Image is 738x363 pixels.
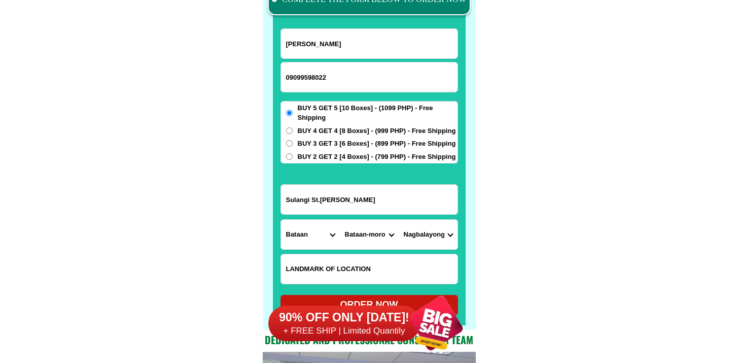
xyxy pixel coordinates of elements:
[298,152,456,162] span: BUY 2 GET 2 [4 Boxes] - (799 PHP) - Free Shipping
[281,254,458,284] input: Input LANDMARKOFLOCATION
[399,220,458,249] select: Select commune
[298,103,458,123] span: BUY 5 GET 5 [10 Boxes] - (1099 PHP) - Free Shipping
[263,332,476,347] h2: Dedicated and professional consulting team
[286,140,293,147] input: BUY 3 GET 3 [6 Boxes] - (899 PHP) - Free Shipping
[298,139,456,149] span: BUY 3 GET 3 [6 Boxes] - (899 PHP) - Free Shipping
[286,110,293,116] input: BUY 5 GET 5 [10 Boxes] - (1099 PHP) - Free Shipping
[281,29,458,58] input: Input full_name
[268,325,420,337] h6: + FREE SHIP | Limited Quantily
[298,126,456,136] span: BUY 4 GET 4 [8 Boxes] - (999 PHP) - Free Shipping
[281,62,458,92] input: Input phone_number
[281,185,458,214] input: Input address
[340,220,399,249] select: Select district
[268,310,420,325] h6: 90% OFF ONLY [DATE]!
[286,153,293,160] input: BUY 2 GET 2 [4 Boxes] - (799 PHP) - Free Shipping
[286,127,293,134] input: BUY 4 GET 4 [8 Boxes] - (999 PHP) - Free Shipping
[281,220,340,249] select: Select province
